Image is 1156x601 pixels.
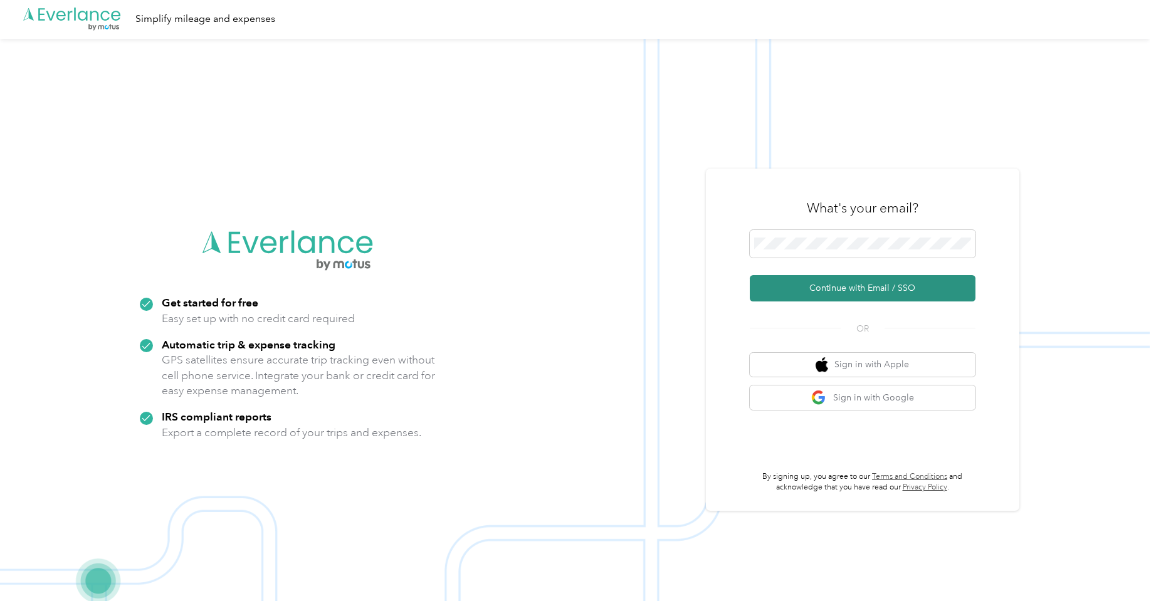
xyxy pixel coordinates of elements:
[162,410,271,423] strong: IRS compliant reports
[903,483,947,492] a: Privacy Policy
[750,385,975,410] button: google logoSign in with Google
[816,357,828,373] img: apple logo
[135,11,275,27] div: Simplify mileage and expenses
[162,352,436,399] p: GPS satellites ensure accurate trip tracking even without cell phone service. Integrate your bank...
[750,471,975,493] p: By signing up, you agree to our and acknowledge that you have read our .
[162,338,335,351] strong: Automatic trip & expense tracking
[162,311,355,327] p: Easy set up with no credit card required
[811,390,827,405] img: google logo
[750,353,975,377] button: apple logoSign in with Apple
[750,275,975,301] button: Continue with Email / SSO
[841,322,885,335] span: OR
[162,296,258,309] strong: Get started for free
[807,199,918,217] h3: What's your email?
[162,425,421,441] p: Export a complete record of your trips and expenses.
[872,472,947,481] a: Terms and Conditions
